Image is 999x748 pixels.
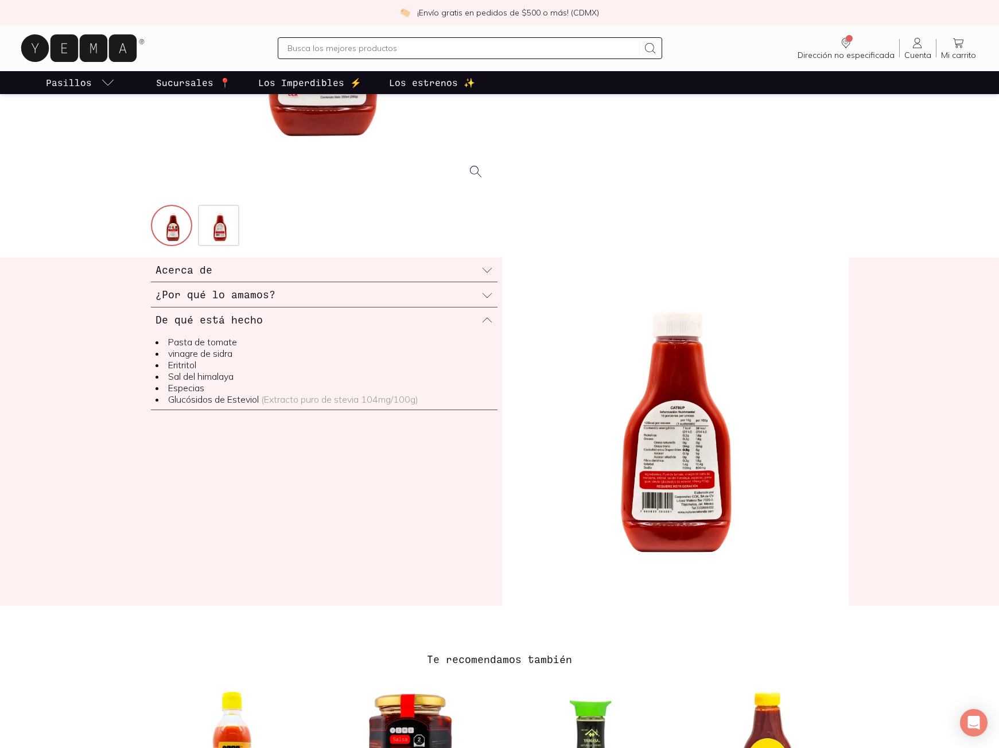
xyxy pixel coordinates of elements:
img: Catsup keto [502,258,849,606]
img: 30982-catsup-keto-naturavia-2_f899ce7c-1180-46bb-a6bd-1e9f013e30bb=fwebp-q70-w256 [199,206,240,247]
li: Eritritol [156,359,493,371]
input: Busca los mejores productos [287,41,639,55]
div: Open Intercom Messenger [960,709,988,737]
p: Los estrenos ✨ [389,76,475,89]
h3: Te recomendamos también [150,652,849,667]
li: Especias [156,382,493,394]
img: check [400,7,410,18]
p: Pasillos [46,76,92,89]
li: vinagre de sidra [156,348,493,359]
li: Pasta de tomate [156,336,493,348]
a: Sucursales 📍 [154,71,233,94]
a: Dirección no especificada [793,36,899,60]
span: ( Extracto puro de stevia 104mg/100g ) [261,394,418,405]
span: Dirección no especificada [798,50,895,60]
span: Cuenta [904,50,931,60]
h3: Acerca de [156,262,212,277]
a: Los estrenos ✨ [387,71,477,94]
p: Los Imperdibles ⚡️ [258,76,361,89]
li: Glucósidos de Esteviol [156,394,493,405]
h3: ¿Por qué lo amamos? [156,287,275,302]
a: Cuenta [900,36,936,60]
img: 30982-catsup-keto-naturavia-1_5ce8ccfc-3426-4890-b2f6-0a4f493fac27=fwebp-q70-w256 [152,206,193,247]
a: Mi carrito [936,36,981,60]
h3: De qué está hecho [156,312,263,327]
a: pasillo-todos-link [44,71,117,94]
p: Sucursales 📍 [156,76,231,89]
p: ¡Envío gratis en pedidos de $500 o más! (CDMX) [417,7,599,18]
span: Mi carrito [941,50,976,60]
li: Sal del himalaya [156,371,493,382]
a: Los Imperdibles ⚡️ [256,71,364,94]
